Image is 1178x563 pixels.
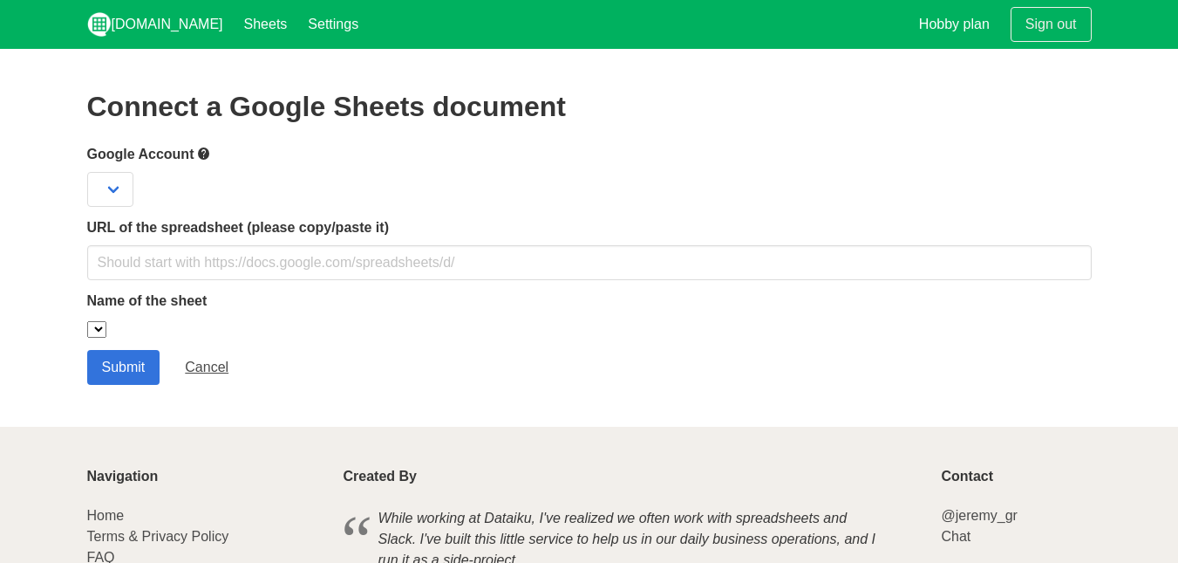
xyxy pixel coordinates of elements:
[941,529,970,544] a: Chat
[87,529,229,544] a: Terms & Privacy Policy
[87,245,1092,280] input: Should start with https://docs.google.com/spreadsheets/d/
[87,350,160,385] input: Submit
[87,469,323,484] p: Navigation
[87,217,1092,238] label: URL of the spreadsheet (please copy/paste it)
[87,143,1092,165] label: Google Account
[170,350,243,385] a: Cancel
[87,91,1092,122] h2: Connect a Google Sheets document
[941,469,1091,484] p: Contact
[87,291,1092,312] label: Name of the sheet
[1011,7,1092,42] a: Sign out
[344,469,921,484] p: Created By
[941,508,1017,523] a: @jeremy_gr
[87,12,112,37] img: logo_v2_white.png
[87,508,125,523] a: Home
